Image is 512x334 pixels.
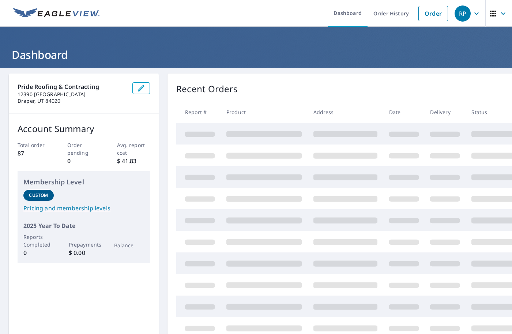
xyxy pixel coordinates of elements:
[9,47,503,62] h1: Dashboard
[69,248,99,257] p: $ 0.00
[117,141,150,157] p: Avg. report cost
[18,141,51,149] p: Total order
[114,241,144,249] p: Balance
[67,157,101,165] p: 0
[221,101,308,123] th: Product
[69,241,99,248] p: Prepayments
[117,157,150,165] p: $ 41.83
[18,98,127,104] p: Draper, UT 84020
[176,101,221,123] th: Report #
[176,82,238,95] p: Recent Orders
[455,5,471,22] div: RP
[383,101,425,123] th: Date
[18,122,150,135] p: Account Summary
[23,233,54,248] p: Reports Completed
[23,221,144,230] p: 2025 Year To Date
[23,204,144,213] a: Pricing and membership levels
[18,149,51,158] p: 87
[13,8,99,19] img: EV Logo
[29,192,48,199] p: Custom
[424,101,466,123] th: Delivery
[18,82,127,91] p: Pride Roofing & Contracting
[67,141,101,157] p: Order pending
[18,91,127,98] p: 12390 [GEOGRAPHIC_DATA]
[418,6,448,21] a: Order
[23,177,144,187] p: Membership Level
[308,101,383,123] th: Address
[23,248,54,257] p: 0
